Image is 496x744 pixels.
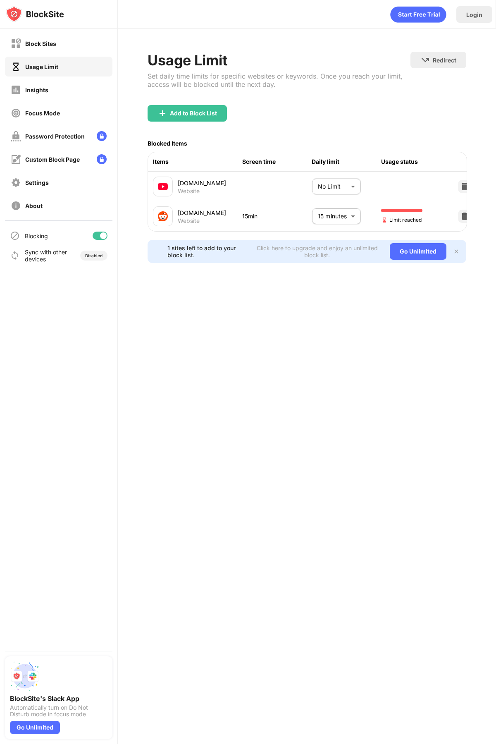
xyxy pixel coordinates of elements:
[25,179,49,186] div: Settings
[10,704,107,718] div: Automatically turn on Do Not Disturb mode in focus mode
[11,154,21,165] img: customize-block-page-off.svg
[148,72,410,89] div: Set daily time limits for specific websites or keywords. Once you reach your limit, access will b...
[381,157,451,166] div: Usage status
[158,182,168,191] img: favicons
[11,38,21,49] img: block-off.svg
[466,11,482,18] div: Login
[255,244,380,258] div: Click here to upgrade and enjoy an unlimited block list.
[178,179,242,187] div: [DOMAIN_NAME]
[167,244,250,258] div: 1 sites left to add to your block list.
[10,661,40,691] img: push-slack.svg
[25,40,56,47] div: Block Sites
[390,243,446,260] div: Go Unlimited
[25,156,80,163] div: Custom Block Page
[10,721,60,734] div: Go Unlimited
[153,157,242,166] div: Items
[10,251,20,261] img: sync-icon.svg
[158,211,168,221] img: favicons
[453,248,460,255] img: x-button.svg
[312,157,381,166] div: Daily limit
[11,85,21,95] img: insights-off.svg
[178,187,200,195] div: Website
[25,110,60,117] div: Focus Mode
[178,208,242,217] div: [DOMAIN_NAME]
[97,154,107,164] img: lock-menu.svg
[11,108,21,118] img: focus-off.svg
[25,63,58,70] div: Usage Limit
[242,212,312,221] div: 15min
[85,253,103,258] div: Disabled
[25,249,67,263] div: Sync with other devices
[10,231,20,241] img: blocking-icon.svg
[318,182,348,191] p: No Limit
[381,217,388,223] img: hourglass-end.svg
[178,217,200,225] div: Website
[25,202,43,209] div: About
[10,694,107,703] div: BlockSite's Slack App
[11,62,21,72] img: time-usage-on.svg
[148,140,187,147] div: Blocked Items
[381,216,422,224] span: Limit reached
[25,86,48,93] div: Insights
[25,133,85,140] div: Password Protection
[170,110,217,117] div: Add to Block List
[97,131,107,141] img: lock-menu.svg
[25,232,48,239] div: Blocking
[6,6,64,22] img: logo-blocksite.svg
[148,52,410,69] div: Usage Limit
[318,212,348,221] p: 15 minutes
[390,6,446,23] div: animation
[11,131,21,141] img: password-protection-off.svg
[11,177,21,188] img: settings-off.svg
[242,157,312,166] div: Screen time
[433,57,456,64] div: Redirect
[11,201,21,211] img: about-off.svg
